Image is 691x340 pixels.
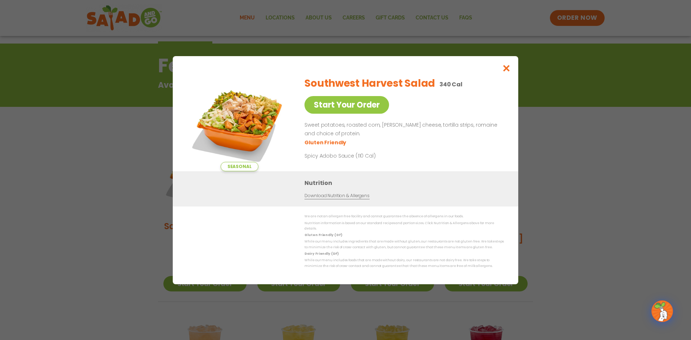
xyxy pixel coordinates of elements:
[304,233,342,237] strong: Gluten Friendly (GF)
[189,71,290,171] img: Featured product photo for Southwest Harvest Salad
[304,251,338,256] strong: Dairy Friendly (DF)
[439,80,462,89] p: 340 Cal
[304,76,435,91] h2: Southwest Harvest Salad
[304,258,504,269] p: While our menu includes foods that are made without dairy, our restaurants are not dairy free. We...
[495,56,518,80] button: Close modal
[304,121,501,138] p: Sweet potatoes, roasted corn, [PERSON_NAME] cheese, tortilla strips, romaine and choice of protein.
[304,96,389,114] a: Start Your Order
[304,239,504,250] p: While our menu includes ingredients that are made without gluten, our restaurants are not gluten ...
[304,152,438,159] p: Spicy Adobo Sauce (110 Cal)
[304,214,504,219] p: We are not an allergen free facility and cannot guarantee the absence of allergens in our foods.
[221,162,258,171] span: Seasonal
[304,192,369,199] a: Download Nutrition & Allergens
[304,220,504,231] p: Nutrition information is based on our standard recipes and portion sizes. Click Nutrition & Aller...
[304,139,347,146] li: Gluten Friendly
[652,301,672,321] img: wpChatIcon
[304,178,507,187] h3: Nutrition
